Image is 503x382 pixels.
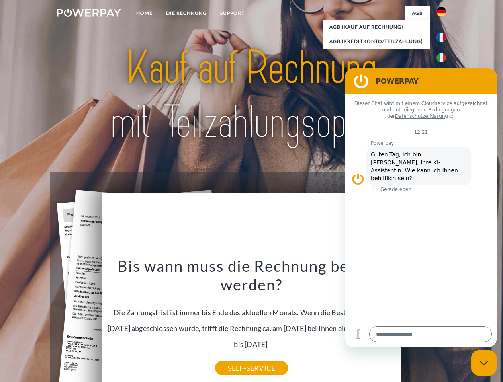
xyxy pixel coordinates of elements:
a: DIE RECHNUNG [159,6,213,20]
a: AGB (Kauf auf Rechnung) [323,20,430,34]
h3: Bis wann muss die Rechnung bezahlt werden? [106,256,397,294]
img: fr [436,33,446,42]
a: SELF-SERVICE [215,361,288,375]
iframe: Messaging-Fenster [345,68,497,347]
img: it [436,53,446,62]
img: de [436,7,446,16]
a: AGB (Kreditkonto/Teilzahlung) [323,34,430,49]
img: logo-powerpay-white.svg [57,9,121,17]
a: SUPPORT [213,6,251,20]
a: agb [405,6,430,20]
img: title-powerpay_de.svg [76,38,427,152]
iframe: Schaltfläche zum Öffnen des Messaging-Fensters; Konversation läuft [471,350,497,376]
div: Die Zahlungsfrist ist immer bis Ende des aktuellen Monats. Wenn die Bestellung z.B. am [DATE] abg... [106,256,397,368]
a: Home [129,6,159,20]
